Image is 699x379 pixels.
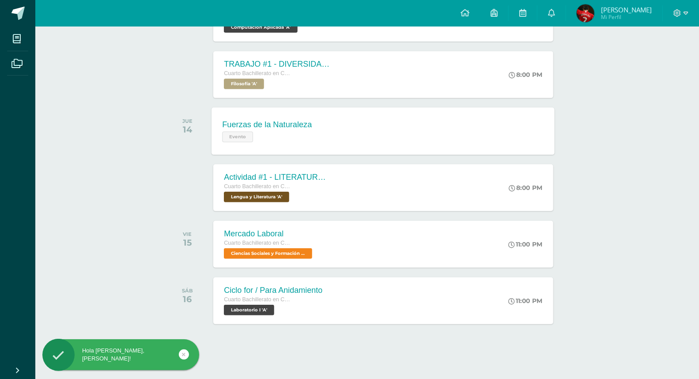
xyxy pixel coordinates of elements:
[223,132,253,142] span: Evento
[224,79,264,89] span: Filosofía 'A'
[224,286,322,295] div: Ciclo for / Para Anidamiento
[577,4,594,22] img: b892afe4a0e7fb358142c0e1ede79069.png
[224,305,274,315] span: Laboratorio I 'A'
[601,13,652,21] span: Mi Perfil
[224,192,289,202] span: Lengua y Literatura 'A'
[183,237,192,248] div: 15
[224,173,330,182] div: Actividad #1 - LITERATURA DEL NEOCLASICISMO
[183,231,192,237] div: VIE
[42,347,199,363] div: Hola [PERSON_NAME], [PERSON_NAME]!
[224,70,290,76] span: Cuarto Bachillerato en CCLL con Orientación en Computación
[182,118,193,124] div: JUE
[224,60,330,69] div: TRABAJO #1 - DIVERSIDAD CULTURAL
[508,297,543,305] div: 11:00 PM
[509,71,543,79] div: 8:00 PM
[224,248,312,259] span: Ciencias Sociales y Formación Ciudadana 'A'
[224,296,290,303] span: Cuarto Bachillerato en CCLL con Orientación en Computación
[182,288,193,294] div: SÁB
[224,183,290,189] span: Cuarto Bachillerato en CCLL con Orientación en Computación
[509,184,543,192] div: 8:00 PM
[224,240,290,246] span: Cuarto Bachillerato en CCLL con Orientación en Computación
[223,120,312,129] div: Fuerzas de la Naturaleza
[182,294,193,304] div: 16
[601,5,652,14] span: [PERSON_NAME]
[508,240,543,248] div: 11:00 PM
[224,22,298,33] span: Computación Aplicada 'A'
[182,124,193,135] div: 14
[224,229,314,239] div: Mercado Laboral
